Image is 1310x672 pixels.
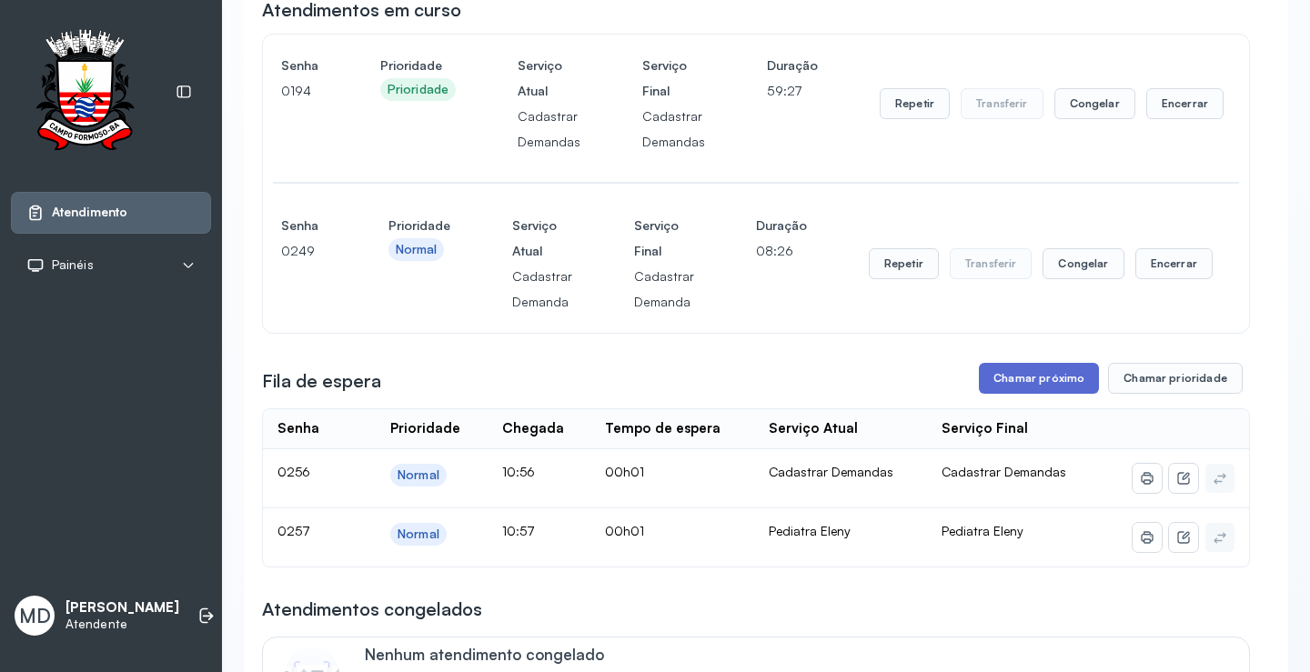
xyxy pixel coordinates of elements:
p: Cadastrar Demanda [634,264,694,315]
h4: Prioridade [388,213,450,238]
button: Transferir [950,248,1033,279]
h3: Fila de espera [262,368,381,394]
p: Cadastrar Demandas [642,104,705,155]
h4: Senha [281,213,327,238]
span: 10:56 [502,464,535,479]
p: 0249 [281,238,327,264]
button: Repetir [869,248,939,279]
p: 0194 [281,78,318,104]
p: 59:27 [767,78,818,104]
span: 00h01 [605,464,644,479]
p: Cadastrar Demandas [518,104,580,155]
div: Cadastrar Demandas [769,464,913,480]
span: 00h01 [605,523,644,538]
button: Encerrar [1146,88,1224,119]
img: Logotipo do estabelecimento [19,29,150,155]
h4: Duração [756,213,807,238]
p: Atendente [65,617,179,632]
p: [PERSON_NAME] [65,599,179,617]
h4: Serviço Final [634,213,694,264]
h4: Serviço Atual [518,53,580,104]
span: Pediatra Eleny [942,523,1023,538]
h4: Serviço Atual [512,213,572,264]
div: Chegada [502,420,564,437]
div: Pediatra Eleny [769,523,913,539]
h4: Serviço Final [642,53,705,104]
button: Repetir [880,88,950,119]
button: Transferir [961,88,1043,119]
span: 0257 [277,523,310,538]
a: Atendimento [26,204,196,222]
h4: Prioridade [380,53,456,78]
span: 0256 [277,464,310,479]
span: Atendimento [52,205,127,220]
div: Serviço Final [942,420,1028,437]
div: Tempo de espera [605,420,720,437]
button: Encerrar [1135,248,1213,279]
div: Normal [398,467,439,483]
button: Congelar [1043,248,1124,279]
span: Painéis [52,257,94,273]
h4: Duração [767,53,818,78]
span: Cadastrar Demandas [942,464,1066,479]
h4: Senha [281,53,318,78]
div: Senha [277,420,319,437]
span: 10:57 [502,523,535,538]
div: Prioridade [390,420,460,437]
button: Congelar [1054,88,1135,119]
button: Chamar prioridade [1108,363,1243,394]
button: Chamar próximo [979,363,1099,394]
div: Prioridade [388,82,448,97]
div: Normal [398,527,439,542]
p: 08:26 [756,238,807,264]
div: Normal [396,242,438,257]
p: Nenhum atendimento congelado [365,645,846,664]
h3: Atendimentos congelados [262,597,482,622]
p: Cadastrar Demanda [512,264,572,315]
div: Serviço Atual [769,420,858,437]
